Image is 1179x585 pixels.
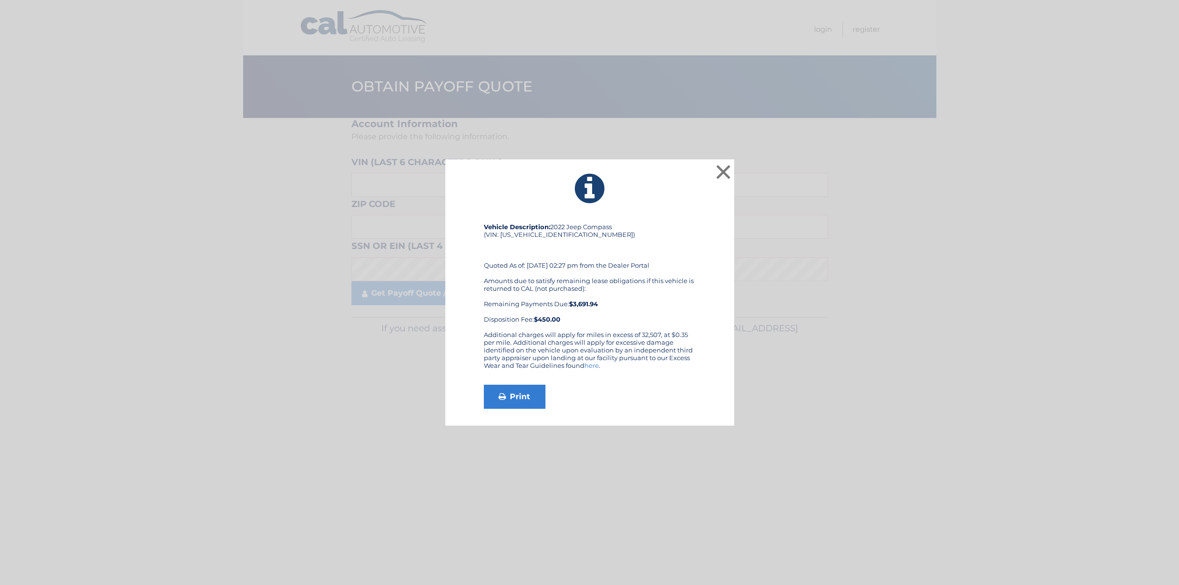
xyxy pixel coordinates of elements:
b: $3,691.94 [569,300,598,308]
div: 2022 Jeep Compass (VIN: [US_VEHICLE_IDENTIFICATION_NUMBER]) Quoted As of: [DATE] 02:27 pm from th... [484,223,696,331]
div: Additional charges will apply for miles in excess of 32,507, at $0.35 per mile. Additional charge... [484,331,696,377]
button: × [714,162,733,182]
a: Print [484,385,545,409]
div: Amounts due to satisfy remaining lease obligations if this vehicle is returned to CAL (not purcha... [484,277,696,323]
strong: Vehicle Description: [484,223,550,231]
strong: $450.00 [534,315,560,323]
a: here [584,362,599,369]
